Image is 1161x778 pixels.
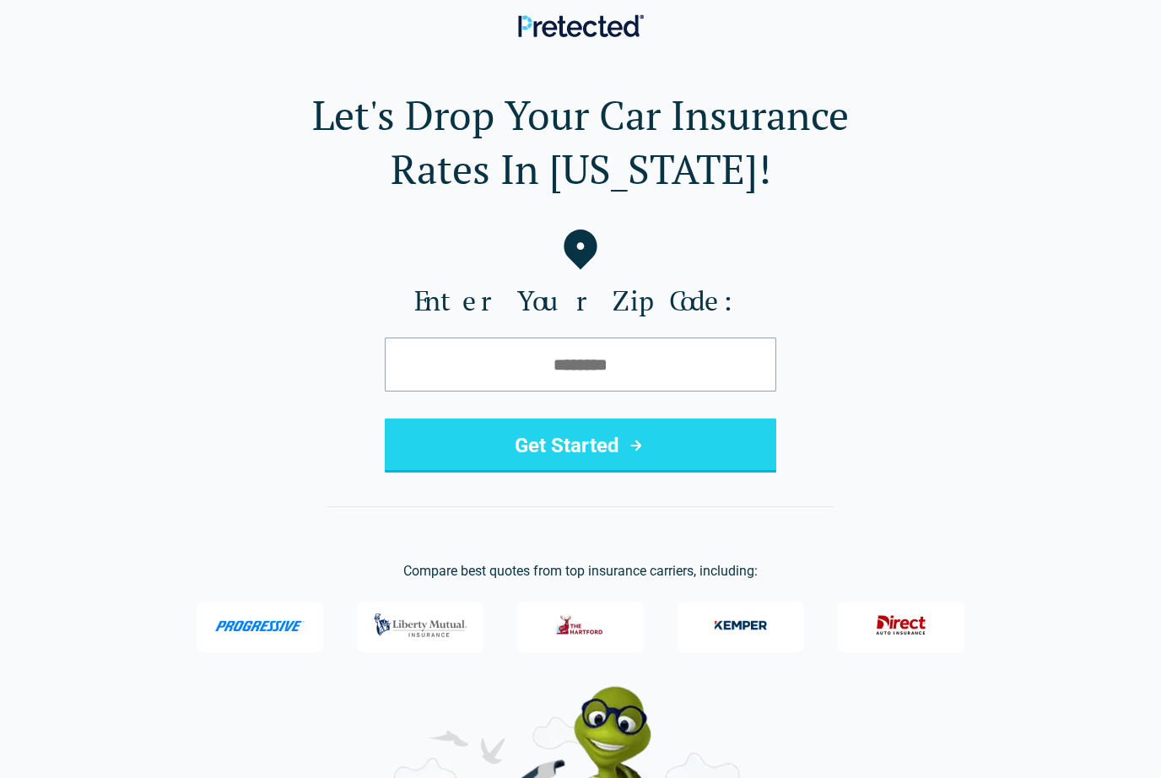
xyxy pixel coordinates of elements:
[547,608,614,643] img: The Hartford
[370,605,472,646] img: Liberty Mutual
[707,608,775,643] img: Kemper
[215,620,305,632] img: Progressive
[518,14,644,37] img: Pretected
[27,284,1134,317] label: Enter Your Zip Code:
[385,419,776,473] button: Get Started
[27,561,1134,581] p: Compare best quotes from top insurance carriers, including:
[867,608,935,643] img: Direct General
[27,88,1134,196] h1: Let's Drop Your Car Insurance Rates In [US_STATE]!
